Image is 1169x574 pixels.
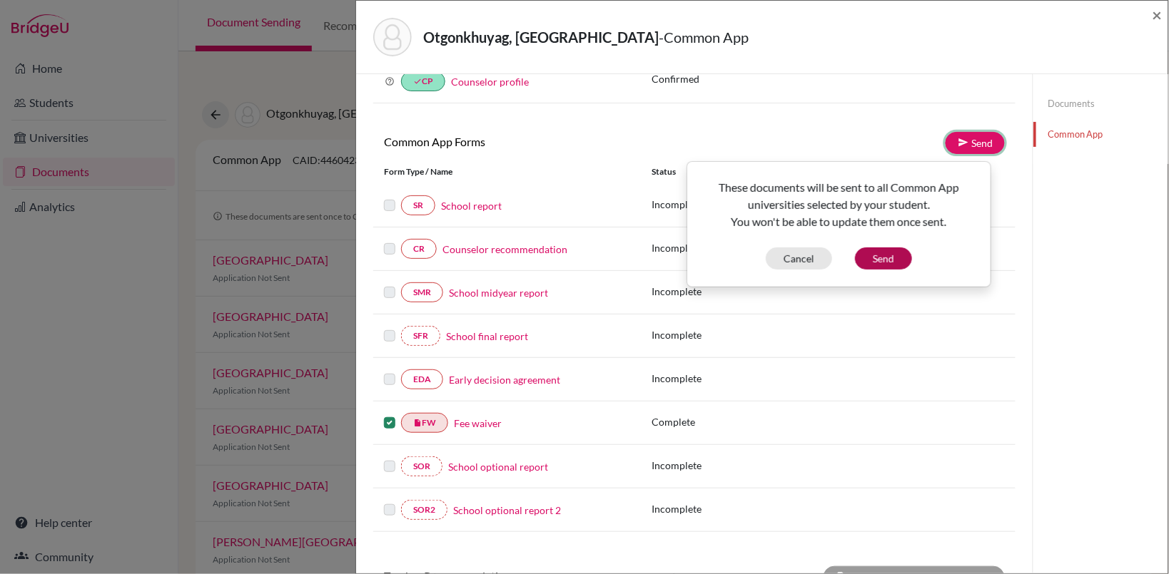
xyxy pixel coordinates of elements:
a: SFR [401,326,440,346]
span: × [1153,4,1163,25]
a: Early decision agreement [449,372,560,387]
a: SOR [401,456,442,476]
p: Incomplete [652,501,799,516]
p: Confirmed [652,71,1005,86]
a: EDA [401,369,443,389]
p: These documents will be sent to all Common App universities selected by your student. You won't b... [699,179,979,230]
div: Status [652,165,799,178]
div: Form Type / Name [373,165,641,178]
p: Incomplete [652,458,799,473]
div: Send [687,161,991,287]
a: SR [401,195,435,215]
p: Incomplete [652,371,799,386]
a: Send [946,132,1005,154]
a: School report [441,198,502,213]
a: School midyear report [449,285,548,300]
i: insert_drive_file [413,419,422,427]
a: Counselor recommendation [442,242,567,257]
p: Incomplete [652,240,799,255]
a: School final report [446,329,528,344]
i: done [413,77,422,86]
p: Incomplete [652,284,799,299]
button: Close [1153,6,1163,24]
a: SMR [401,282,443,302]
p: Incomplete [652,197,799,212]
a: School optional report 2 [453,503,561,518]
a: insert_drive_fileFW [401,413,448,433]
a: School optional report [448,459,548,474]
a: doneCP [401,71,445,91]
button: Cancel [766,247,832,270]
a: Fee waiver [454,416,502,431]
a: Documents [1033,91,1168,116]
p: Incomplete [652,327,799,342]
strong: Otgonkhuyag, [GEOGRAPHIC_DATA] [423,29,659,46]
a: CR [401,239,437,259]
a: Counselor profile [451,76,529,88]
p: Complete [652,414,799,429]
button: Send [855,247,912,270]
a: Common App [1033,122,1168,147]
h6: Common App Forms [373,135,694,148]
span: - Common App [659,29,749,46]
a: SOR2 [401,500,447,520]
